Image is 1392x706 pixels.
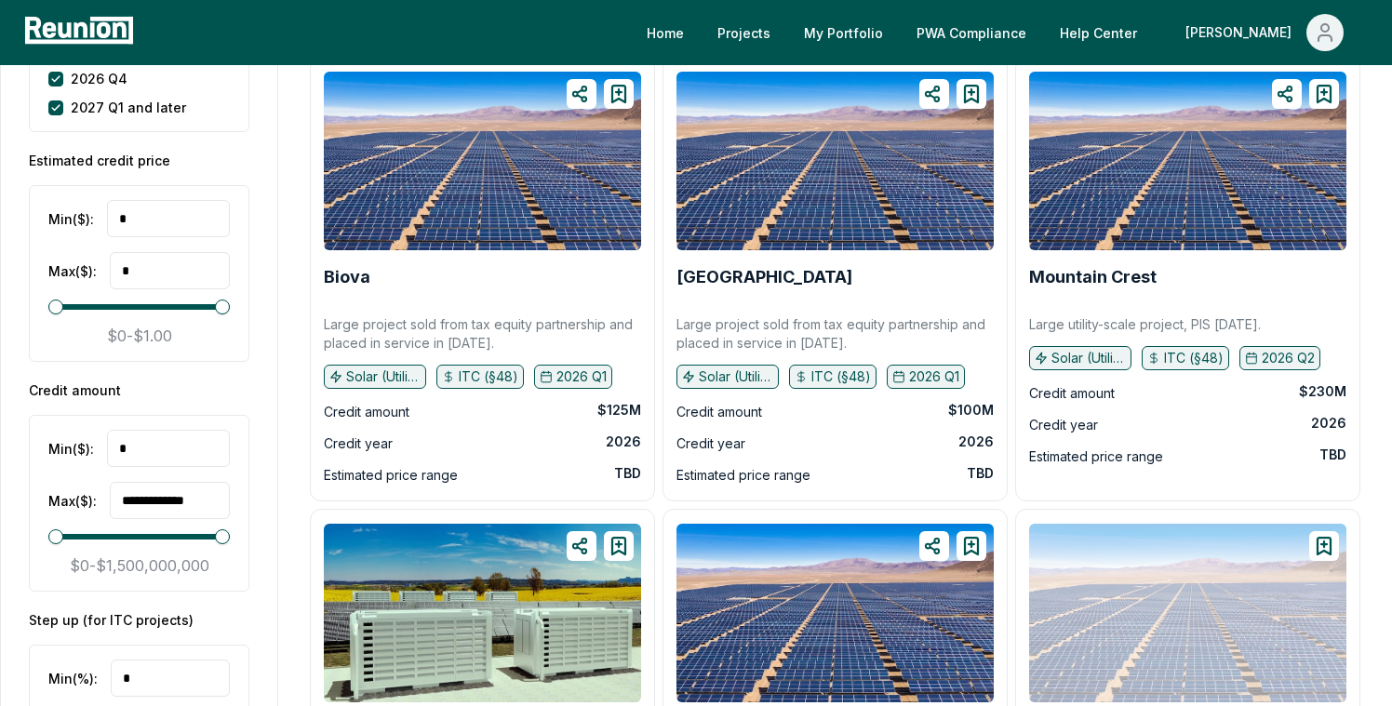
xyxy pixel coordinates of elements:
label: Max ($) : [48,491,97,511]
div: Credit amount [1029,382,1115,405]
span: Minimum [48,300,63,314]
p: ITC (§48) [459,367,518,386]
label: Max ($) : [48,261,97,281]
div: $125M [597,401,641,420]
label: Min (%) : [48,669,98,688]
a: Mountain Crest [1029,268,1157,286]
h5: Credit amount [29,380,121,400]
a: My Portfolio [789,14,898,51]
div: 2026 [958,433,994,451]
a: Help Center [1045,14,1152,51]
b: Biova [324,267,370,286]
div: Credit year [1029,414,1098,436]
nav: Main [632,14,1373,51]
button: Solar (Utility) [324,365,426,389]
div: Estimated price range [676,464,810,486]
p: $0 - $1.00 [107,325,172,347]
label: Min ($) : [48,439,94,459]
button: [PERSON_NAME] [1171,14,1359,51]
div: $100M [948,401,994,420]
p: Solar (Utility) [346,367,421,386]
button: 2026 Q1 [534,365,612,389]
img: Ridgeview [676,524,994,702]
p: ITC (§48) [1164,349,1224,367]
label: 2026 Q4 [71,69,127,88]
button: Solar (Utility) [1029,346,1131,370]
b: Mountain Crest [1029,267,1157,286]
p: Large project sold from tax equity partnership and placed in service in [DATE]. [324,315,641,353]
p: Solar (Utility) [1051,349,1126,367]
h5: Step up (for ITC projects) [29,610,194,630]
p: Large project sold from tax equity partnership and placed in service in [DATE]. [676,315,994,353]
b: [GEOGRAPHIC_DATA] [676,267,852,286]
div: Credit year [676,433,745,455]
h5: Estimated credit price [29,151,170,170]
div: TBD [967,464,994,483]
label: Min ($) : [48,209,94,229]
div: Estimated price range [324,464,458,486]
a: Projects [703,14,785,51]
a: PWA Compliance [902,14,1041,51]
div: $230M [1299,382,1346,401]
a: [GEOGRAPHIC_DATA] [676,268,852,286]
span: Minimum [48,529,63,544]
p: Large utility-scale project, PIS [DATE]. [1029,315,1261,334]
p: ITC (§48) [811,367,871,386]
p: 2026 Q2 [1262,349,1315,367]
div: TBD [614,464,641,483]
img: Biova [324,72,641,250]
span: Maximum [215,529,230,544]
a: Biova [324,268,370,286]
img: Nebula [324,524,641,702]
button: 2026 Q2 [1239,346,1320,370]
div: Credit amount [676,401,762,423]
div: 2026 [606,433,641,451]
p: $0 - $1,500,000,000 [70,554,209,577]
div: Credit amount [324,401,409,423]
span: Maximum [215,300,230,314]
div: TBD [1319,446,1346,464]
button: 2026 Q1 [887,365,965,389]
p: 2026 Q1 [909,367,959,386]
div: Credit year [324,433,393,455]
a: Home [632,14,699,51]
div: [PERSON_NAME] [1185,14,1299,51]
p: 2026 Q1 [556,367,607,386]
div: Estimated price range [1029,446,1163,468]
img: Mountain Crest [1029,72,1346,250]
p: Solar (Utility) [699,367,773,386]
img: Stone Ridge [676,72,994,250]
div: 2026 [1311,414,1346,433]
label: 2027 Q1 and later [71,98,186,117]
button: Solar (Utility) [676,365,779,389]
